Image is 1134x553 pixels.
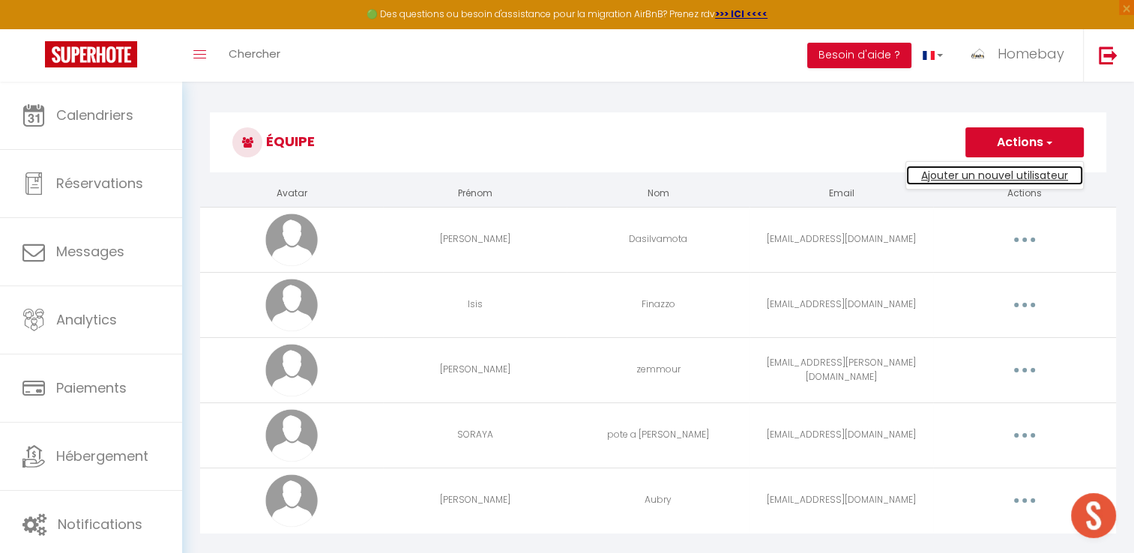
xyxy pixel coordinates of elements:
th: Nom [567,181,750,207]
div: Ouvrir le chat [1071,493,1116,538]
button: Actions [965,127,1084,157]
img: logout [1099,46,1118,64]
td: Dasilvamota [567,207,750,272]
button: Besoin d'aide ? [807,43,911,68]
td: [EMAIL_ADDRESS][PERSON_NAME][DOMAIN_NAME] [750,337,932,402]
a: Ajouter un nouvel utilisateur [906,166,1083,185]
span: Calendriers [56,106,133,124]
span: Notifications [58,515,142,534]
td: pote a [PERSON_NAME] [567,402,750,468]
td: Aubry [567,468,750,533]
td: [PERSON_NAME] [383,468,566,533]
span: Paiements [56,378,127,397]
td: SORAYA [383,402,566,468]
a: Chercher [217,29,292,82]
a: >>> ICI <<<< [715,7,767,20]
th: Avatar [200,181,383,207]
td: [EMAIL_ADDRESS][DOMAIN_NAME] [750,402,932,468]
img: Super Booking [45,41,137,67]
img: ... [965,43,988,65]
span: Hébergement [56,447,148,465]
td: [EMAIL_ADDRESS][DOMAIN_NAME] [750,272,932,337]
td: [EMAIL_ADDRESS][DOMAIN_NAME] [750,207,932,272]
h3: Équipe [210,112,1106,172]
img: avatar.png [265,214,318,266]
span: Homebay [998,44,1064,63]
img: avatar.png [265,344,318,396]
th: Prénom [383,181,566,207]
span: Analytics [56,310,117,329]
img: avatar.png [265,279,318,331]
td: Finazzo [567,272,750,337]
td: [PERSON_NAME] [383,207,566,272]
td: [EMAIL_ADDRESS][DOMAIN_NAME] [750,468,932,533]
td: Isis [383,272,566,337]
td: [PERSON_NAME] [383,337,566,402]
span: Messages [56,242,124,261]
td: zemmour [567,337,750,402]
img: avatar.png [265,409,318,462]
th: Actions [933,181,1116,207]
th: Email [750,181,932,207]
span: Chercher [229,46,280,61]
a: ... Homebay [954,29,1083,82]
span: Réservations [56,174,143,193]
img: avatar.png [265,474,318,527]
